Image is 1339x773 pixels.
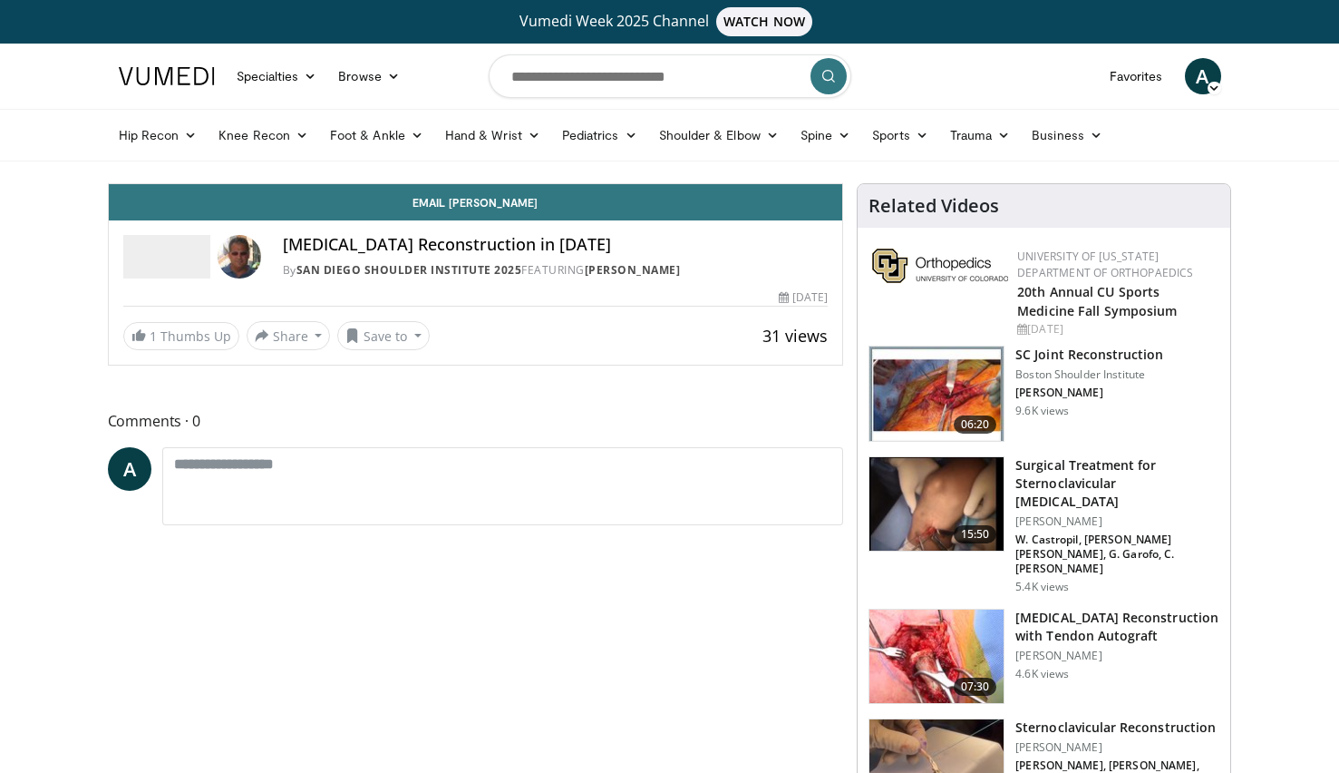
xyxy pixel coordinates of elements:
[119,67,215,85] img: VuMedi Logo
[1017,249,1193,280] a: University of [US_STATE] Department of Orthopaedics
[108,447,151,491] a: A
[1015,740,1219,755] p: [PERSON_NAME]
[939,117,1022,153] a: Trauma
[1015,386,1163,400] p: [PERSON_NAME]
[762,325,828,347] span: 31 views
[868,195,999,217] h4: Related Videos
[283,235,829,255] h4: [MEDICAL_DATA] Reconstruction in [DATE]
[218,235,261,279] img: Avatar
[150,328,157,345] span: 1
[585,262,681,278] a: [PERSON_NAME]
[283,262,829,279] div: By FEATURING
[296,262,522,278] a: San Diego Shoulder Institute 2025
[1017,283,1177,319] a: 20th Annual CU Sports Medicine Fall Symposium
[779,289,828,306] div: [DATE]
[1015,404,1069,418] p: 9.6K views
[1015,346,1163,364] h3: SC Joint Reconstruction
[123,322,239,350] a: 1 Thumbs Up
[861,117,939,153] a: Sports
[1015,367,1163,382] p: Boston Shoulder Institute
[327,58,411,94] a: Browse
[337,321,430,350] button: Save to
[123,235,210,279] img: San Diego Shoulder Institute 2025
[954,678,997,696] span: 07:30
[954,525,997,543] span: 15:50
[1015,719,1219,737] h3: Sternoclavicular Reconstruction
[1021,117,1113,153] a: Business
[434,117,551,153] a: Hand & Wrist
[868,609,1219,705] a: 07:30 [MEDICAL_DATA] Reconstruction with Tendon Autograft [PERSON_NAME] 4.6K views
[869,347,1004,441] img: Vx8lr-LI9TPdNKgn4xMDoxOjB1O8AjAz.150x105_q85_crop-smart_upscale.jpg
[868,346,1219,442] a: 06:20 SC Joint Reconstruction Boston Shoulder Institute [PERSON_NAME] 9.6K views
[319,117,434,153] a: Foot & Ankle
[1015,456,1219,511] h3: Surgical Treatment for Sternoclavicular [MEDICAL_DATA]
[868,456,1219,594] a: 15:50 Surgical Treatment for Sternoclavicular [MEDICAL_DATA] [PERSON_NAME] W. Castropil, [PERSON_...
[208,117,319,153] a: Knee Recon
[648,117,790,153] a: Shoulder & Elbow
[108,409,844,433] span: Comments 0
[716,7,812,36] span: WATCH NOW
[954,416,997,434] span: 06:20
[226,58,328,94] a: Specialties
[489,54,851,98] input: Search topics, interventions
[551,117,648,153] a: Pediatrics
[869,457,1004,552] img: AMFAUBLRvnRX8J4n4yMDoxOjA4MTs8z0.150x105_q85_crop-smart_upscale.jpg
[872,249,1008,283] img: 355603a8-37da-49b6-856f-e00d7e9307d3.png.150x105_q85_autocrop_double_scale_upscale_version-0.2.png
[790,117,861,153] a: Spine
[1185,58,1221,94] a: A
[869,610,1004,704] img: 740ad288-002e-42e6-93bc-828f782ece12.150x105_q85_crop-smart_upscale.jpg
[1015,649,1219,663] p: [PERSON_NAME]
[1015,609,1219,645] h3: [MEDICAL_DATA] Reconstruction with Tendon Autograft
[109,184,843,220] a: Email [PERSON_NAME]
[108,117,209,153] a: Hip Recon
[247,321,331,350] button: Share
[1015,514,1219,529] p: [PERSON_NAME]
[1015,580,1069,594] p: 5.4K views
[1099,58,1174,94] a: Favorites
[1015,533,1219,576] p: W. Castropil, [PERSON_NAME] [PERSON_NAME], G. Garofo, C. [PERSON_NAME]
[1017,321,1216,338] div: [DATE]
[1015,667,1069,681] p: 4.6K views
[121,7,1218,36] a: Vumedi Week 2025 ChannelWATCH NOW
